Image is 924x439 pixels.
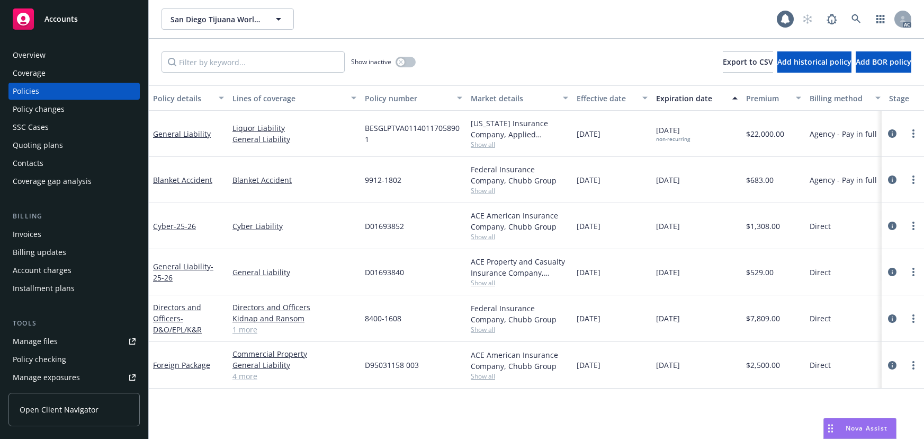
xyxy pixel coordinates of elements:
a: Switch app [870,8,891,30]
a: Directors and Officers [153,302,202,335]
a: Manage exposures [8,369,140,386]
a: General Liability [232,267,356,278]
button: Expiration date [652,85,742,111]
a: more [907,266,920,278]
button: Market details [467,85,572,111]
span: - 25-26 [174,221,196,231]
span: [DATE] [577,313,600,324]
div: Installment plans [13,280,75,297]
span: $2,500.00 [746,359,780,371]
span: $683.00 [746,174,774,186]
div: Quoting plans [13,137,63,154]
span: Show all [471,325,568,334]
a: circleInformation [886,219,899,232]
a: Policy checking [8,351,140,368]
a: Billing updates [8,244,140,261]
span: [DATE] [577,359,600,371]
a: Account charges [8,262,140,279]
span: D01693852 [365,221,404,232]
span: 8400-1608 [365,313,401,324]
a: circleInformation [886,359,899,372]
span: $529.00 [746,267,774,278]
div: Tools [8,318,140,329]
div: Federal Insurance Company, Chubb Group [471,164,568,186]
a: Commercial Property [232,348,356,359]
a: more [907,219,920,232]
div: ACE American Insurance Company, Chubb Group [471,210,568,232]
button: Policy details [149,85,228,111]
a: circleInformation [886,173,899,186]
a: Foreign Package [153,360,210,370]
div: Account charges [13,262,71,279]
div: Policy number [365,93,451,104]
span: [DATE] [577,128,600,139]
div: Policy changes [13,101,65,118]
a: Coverage gap analysis [8,173,140,190]
div: Billing updates [13,244,66,261]
span: $7,809.00 [746,313,780,324]
a: Coverage [8,65,140,82]
button: Add historical policy [777,51,851,73]
span: Nova Assist [846,424,887,433]
a: General Liability [232,359,356,371]
span: [DATE] [656,359,680,371]
a: Accounts [8,4,140,34]
span: [DATE] [656,313,680,324]
span: Show all [471,278,568,287]
span: D95031158 003 [365,359,419,371]
div: ACE Property and Casualty Insurance Company, Chubb Group [471,256,568,278]
div: Stage [889,93,922,104]
span: [DATE] [577,267,600,278]
a: General Liability [232,134,356,145]
a: Directors and Officers [232,302,356,313]
div: Coverage gap analysis [13,173,92,190]
div: Policy checking [13,351,66,368]
span: [DATE] [656,221,680,232]
span: Show all [471,140,568,149]
a: Installment plans [8,280,140,297]
span: Agency - Pay in full [810,174,877,186]
button: Add BOR policy [856,51,911,73]
div: Lines of coverage [232,93,345,104]
div: Contacts [13,155,43,172]
a: circleInformation [886,266,899,278]
a: Start snowing [797,8,818,30]
div: Billing [8,211,140,222]
div: Overview [13,47,46,64]
a: Invoices [8,226,140,243]
a: circleInformation [886,312,899,325]
div: ACE American Insurance Company, Chubb Group [471,349,568,372]
div: Manage exposures [13,369,80,386]
a: Quoting plans [8,137,140,154]
a: Contacts [8,155,140,172]
span: [DATE] [577,221,600,232]
div: Expiration date [656,93,726,104]
input: Filter by keyword... [162,51,345,73]
span: D01693840 [365,267,404,278]
a: Policy changes [8,101,140,118]
div: [US_STATE] Insurance Company, Applied Underwriters, Take1 Insurance [471,118,568,140]
span: Show inactive [351,57,391,66]
a: more [907,312,920,325]
span: Direct [810,221,831,232]
span: Add BOR policy [856,57,911,67]
a: Manage files [8,333,140,350]
span: Add historical policy [777,57,851,67]
a: more [907,173,920,186]
div: Coverage [13,65,46,82]
div: Policies [13,83,39,100]
div: Effective date [577,93,636,104]
span: 9912-1802 [365,174,401,186]
div: Premium [746,93,790,104]
button: Lines of coverage [228,85,361,111]
a: Overview [8,47,140,64]
span: Direct [810,267,831,278]
div: Drag to move [824,418,837,438]
div: Market details [471,93,557,104]
button: Billing method [805,85,885,111]
button: San Diego Tijuana World Design Capital 2024 [162,8,294,30]
span: Accounts [44,15,78,23]
span: Show all [471,372,568,381]
a: Kidnap and Ransom [232,313,356,324]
